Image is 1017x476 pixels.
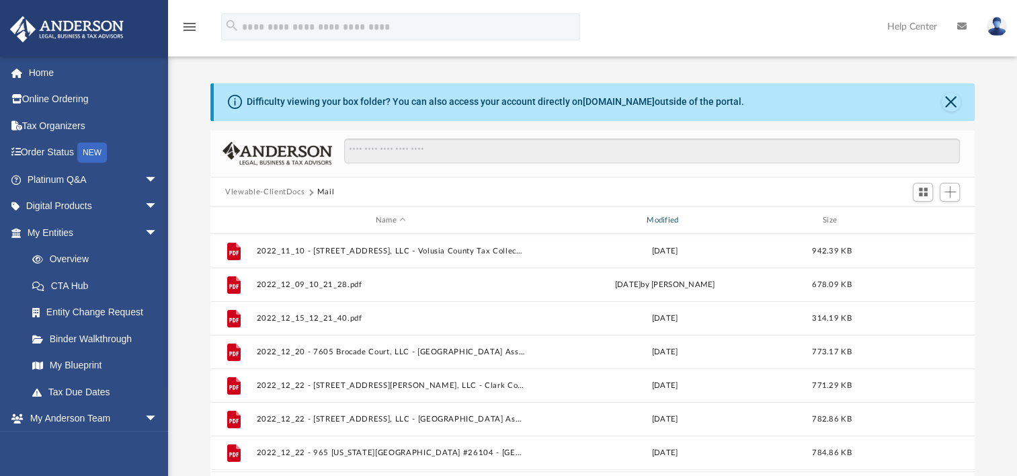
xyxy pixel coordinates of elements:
[19,272,178,299] a: CTA Hub
[145,405,171,433] span: arrow_drop_down
[257,348,525,356] button: 2022_12_20 - 7605 Brocade Court, LLC - [GEOGRAPHIC_DATA] Assessor.pdf
[531,447,799,459] div: [DATE]
[812,382,851,389] span: 771.29 KB
[940,183,960,202] button: Add
[9,193,178,220] a: Digital Productsarrow_drop_down
[812,281,851,288] span: 678.09 KB
[531,413,799,426] div: [DATE]
[210,234,975,471] div: grid
[257,448,525,457] button: 2022_12_22 - 965 [US_STATE][GEOGRAPHIC_DATA] #26104 - [GEOGRAPHIC_DATA] Assessor.pdf
[812,348,851,356] span: 773.17 KB
[9,166,178,193] a: Platinum Q&Aarrow_drop_down
[344,138,960,164] input: Search files and folders
[216,214,250,227] div: id
[19,352,171,379] a: My Blueprint
[531,380,799,392] div: [DATE]
[181,26,198,35] a: menu
[9,219,178,246] a: My Entitiesarrow_drop_down
[531,279,799,291] div: [DATE] by [PERSON_NAME]
[942,93,961,112] button: Close
[257,247,525,255] button: 2022_11_10 - [STREET_ADDRESS], LLC - Volusia County Tax Collector.pdf
[145,193,171,221] span: arrow_drop_down
[19,379,178,405] a: Tax Due Dates
[9,86,178,113] a: Online Ordering
[317,186,335,198] button: Mail
[145,166,171,194] span: arrow_drop_down
[225,18,239,33] i: search
[181,19,198,35] i: menu
[257,314,525,323] button: 2022_12_15_12_21_40.pdf
[225,186,304,198] button: Viewable-ClientDocs
[19,325,178,352] a: Binder Walkthrough
[531,245,799,257] div: [DATE]
[812,315,851,322] span: 314.19 KB
[531,346,799,358] div: [DATE]
[145,219,171,247] span: arrow_drop_down
[531,313,799,325] div: [DATE]
[987,17,1007,36] img: User Pic
[247,95,744,109] div: Difficulty viewing your box folder? You can also access your account directly on outside of the p...
[913,183,933,202] button: Switch to Grid View
[77,143,107,163] div: NEW
[9,139,178,167] a: Order StatusNEW
[812,449,851,457] span: 784.86 KB
[6,16,128,42] img: Anderson Advisors Platinum Portal
[256,214,525,227] div: Name
[257,415,525,424] button: 2022_12_22 - [STREET_ADDRESS], LLC - [GEOGRAPHIC_DATA] Assessor.pdf
[9,59,178,86] a: Home
[812,247,851,255] span: 942.39 KB
[9,405,171,432] a: My Anderson Teamarrow_drop_down
[812,415,851,423] span: 782.86 KB
[530,214,799,227] div: Modified
[257,280,525,289] button: 2022_12_09_10_21_28.pdf
[805,214,859,227] div: Size
[257,381,525,390] button: 2022_12_22 - [STREET_ADDRESS][PERSON_NAME], LLC - Clark County Assessor.pdf
[9,112,178,139] a: Tax Organizers
[19,299,178,326] a: Entity Change Request
[19,246,178,273] a: Overview
[864,214,959,227] div: id
[583,96,655,107] a: [DOMAIN_NAME]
